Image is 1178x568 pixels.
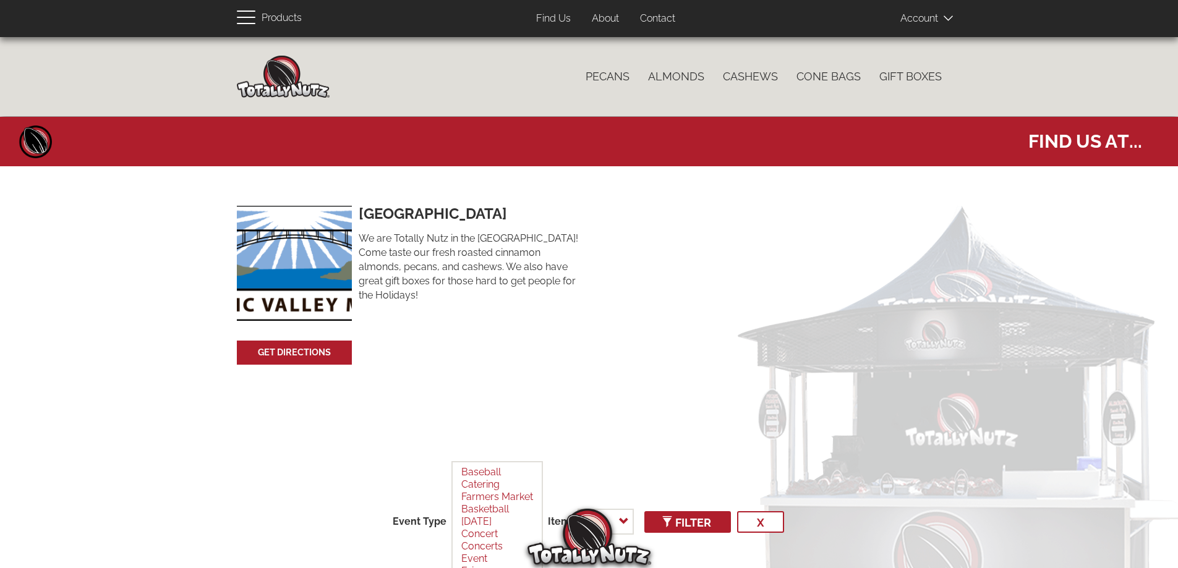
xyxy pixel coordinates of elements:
button: x [737,511,784,533]
a: Find Us [527,7,580,31]
img: Totally Nutz Logo [527,509,651,565]
span: Find us at... [1028,123,1142,154]
label: Event Type [393,515,446,529]
span: We are Totally Nutz in the [GEOGRAPHIC_DATA]! Come taste our fresh roasted cinnamon almonds, peca... [359,232,578,300]
option: Baseball [460,466,534,478]
a: Almonds [639,64,714,90]
span: Products [262,9,302,27]
option: Concert [460,528,534,540]
h3: [GEOGRAPHIC_DATA] [359,206,582,222]
option: [DATE] [460,515,534,528]
option: Event [460,553,534,565]
a: About [583,7,628,31]
a: Contact [631,7,685,31]
a: Get Directions [238,342,351,363]
button: Filter [644,511,731,533]
option: Basketball [460,503,534,515]
a: Cone Bags [787,64,870,90]
a: Cashews [714,64,787,90]
img: Home [237,56,330,98]
a: Pecans [576,64,639,90]
a: Home [17,123,54,160]
option: Catering [460,478,534,491]
a: [GEOGRAPHIC_DATA]We are Totally Nutz in the [GEOGRAPHIC_DATA]! Come taste our fresh roasted cinna... [237,206,586,321]
a: Gift Boxes [870,64,951,90]
option: Concerts [460,540,534,553]
option: Farmers Market [460,491,534,503]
